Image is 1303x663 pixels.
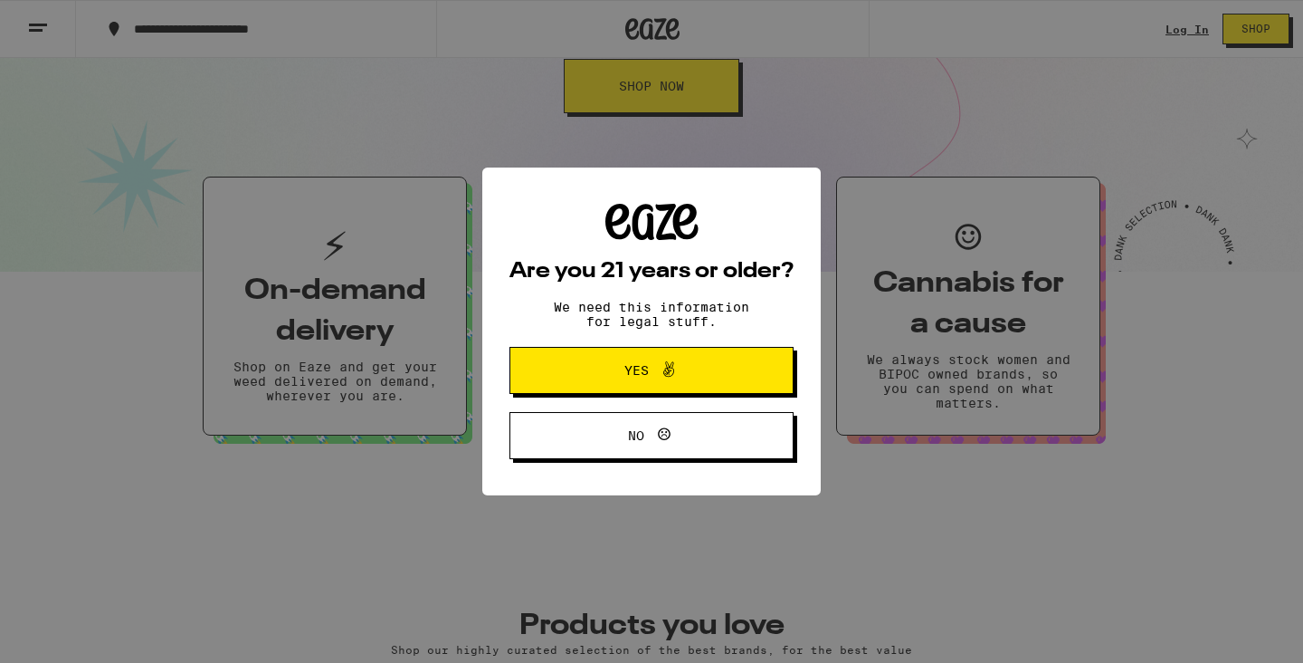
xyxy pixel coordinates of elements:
[509,261,794,283] h2: Are you 21 years or older?
[11,13,130,27] span: Hi. Need any help?
[538,300,765,329] p: We need this information for legal stuff.
[624,364,649,377] span: Yes
[509,412,794,459] button: No
[628,429,644,442] span: No
[509,347,794,394] button: Yes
